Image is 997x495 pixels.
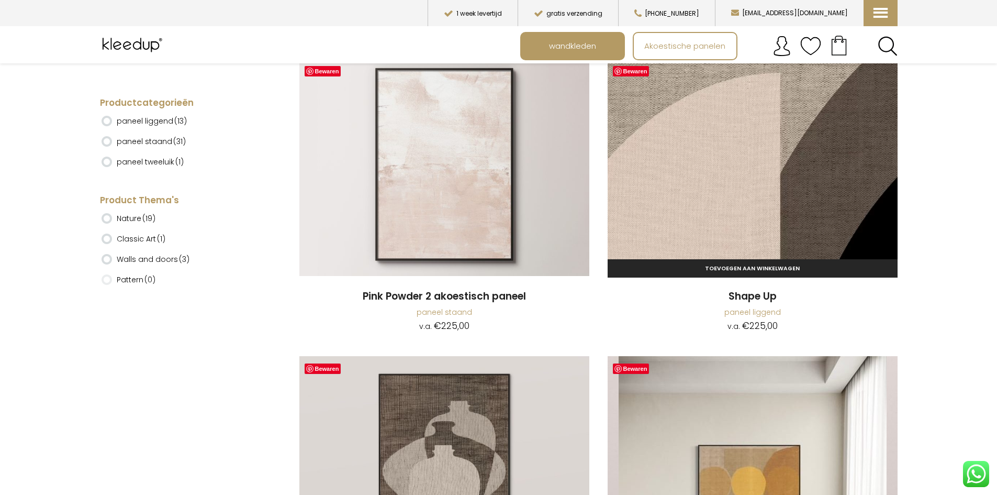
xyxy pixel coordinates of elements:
label: paneel liggend [117,112,187,130]
a: Bewaren [305,66,341,76]
label: Walls and doors [117,250,189,268]
a: Bewaren [305,364,341,374]
img: account.svg [771,36,792,57]
span: (0) [144,274,155,285]
a: Search [878,36,898,56]
span: € [742,320,749,332]
a: Shape Up [608,290,898,304]
span: (1) [157,234,165,244]
span: v.a. [419,321,432,332]
nav: Main menu [520,32,905,60]
span: (3) [179,254,189,265]
span: wandkleden [543,36,602,56]
h4: Product Thema's [100,194,260,207]
a: paneel liggend [724,307,781,317]
span: v.a. [727,321,740,332]
label: Nature [117,210,155,227]
a: wandkleden [521,33,624,59]
label: paneel staand [117,133,186,150]
a: Bewaren [613,364,649,374]
bdi: 225,00 [434,320,469,332]
a: Akoestische panelen [634,33,736,59]
span: (19) [142,213,155,224]
label: Classic Art [117,230,165,248]
a: Toevoegen aan winkelwagen: “Shape Up“ [608,259,898,278]
img: Pink Powder 2 Akoestisch Paneel [299,59,589,277]
img: Kleedup [100,32,167,58]
label: Pattern [117,271,155,289]
span: Akoestische panelen [638,36,731,56]
span: (13) [174,116,187,126]
a: Bewaren [613,66,649,76]
span: € [434,320,441,332]
bdi: 225,00 [742,320,778,332]
label: paneel tweeluik [117,153,184,171]
span: (1) [175,157,184,167]
h4: Productcategorieën [100,97,260,109]
a: Pink Powder 2 akoestisch paneel [299,290,589,304]
a: Your cart [821,32,857,58]
span: (31) [173,136,186,147]
a: Shape Up [608,59,898,278]
a: paneel staand [417,307,472,317]
img: verlanglijstje.svg [800,36,821,57]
